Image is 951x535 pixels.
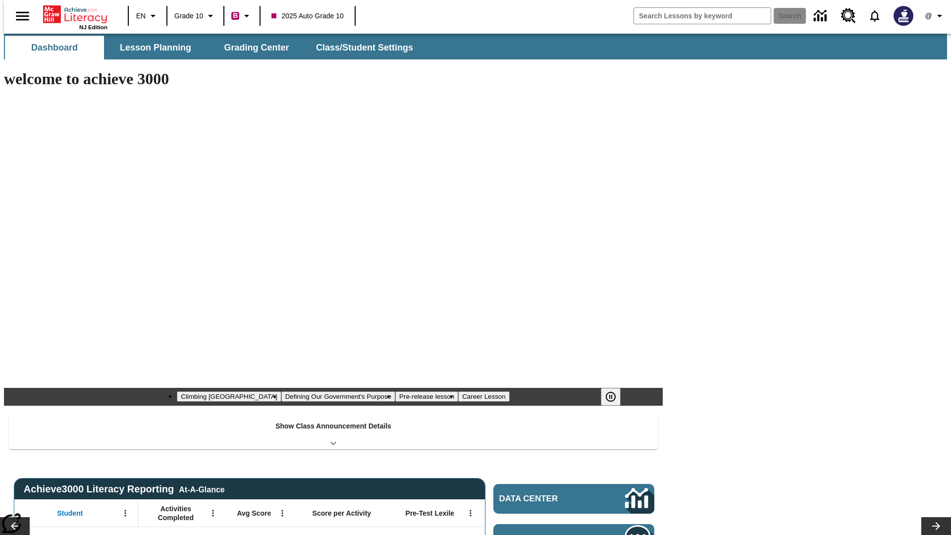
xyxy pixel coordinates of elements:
button: Pause [601,388,621,406]
a: Data Center [493,484,654,514]
span: Avg Score [237,509,271,518]
button: Open Menu [206,506,220,521]
span: Score per Activity [313,509,371,518]
div: SubNavbar [4,36,422,59]
span: Activities Completed [143,504,209,522]
span: B [233,9,238,22]
button: Slide 3 Pre-release lesson [395,391,458,402]
div: At-A-Glance [179,483,224,494]
button: Lesson carousel, Next [921,517,951,535]
button: Grade: Grade 10, Select a grade [170,7,220,25]
p: Show Class Announcement Details [275,421,391,431]
button: Open Menu [118,506,133,521]
span: @ [925,11,932,21]
button: Class/Student Settings [308,36,421,59]
div: Pause [601,388,631,406]
span: Grade 10 [174,11,203,21]
button: Boost Class color is violet red. Change class color [227,7,257,25]
span: NJ Edition [79,24,107,30]
a: Resource Center, Will open in new tab [835,2,862,29]
span: Student [57,509,83,518]
button: Language: EN, Select a language [132,7,163,25]
span: Data Center [499,494,592,504]
button: Slide 1 Climbing Mount Tai [177,391,281,402]
button: Open Menu [275,506,290,521]
input: search field [634,8,771,24]
img: Avatar [894,6,913,26]
a: Data Center [808,2,835,30]
div: Show Class Announcement Details [9,415,658,449]
span: EN [136,11,146,21]
div: SubNavbar [4,34,947,59]
button: Dashboard [5,36,104,59]
button: Profile/Settings [919,7,951,25]
button: Grading Center [207,36,306,59]
button: Open Menu [463,506,478,521]
span: Achieve3000 Literacy Reporting [24,483,225,495]
button: Select a new avatar [888,3,919,29]
button: Open side menu [8,1,37,31]
a: Notifications [862,3,888,29]
span: Pre-Test Lexile [406,509,455,518]
h1: welcome to achieve 3000 [4,70,663,88]
button: Slide 4 Career Lesson [458,391,509,402]
button: Lesson Planning [106,36,205,59]
a: Home [43,4,107,24]
button: Slide 2 Defining Our Government's Purpose [281,391,395,402]
div: Home [43,3,107,30]
span: 2025 Auto Grade 10 [271,11,343,21]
